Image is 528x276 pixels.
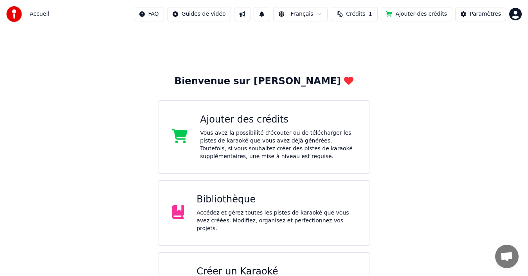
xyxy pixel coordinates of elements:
div: Accédez et gérez toutes les pistes de karaoké que vous avez créées. Modifiez, organisez et perfec... [196,209,356,233]
button: Crédits1 [331,7,378,21]
div: Bienvenue sur [PERSON_NAME] [175,75,353,88]
div: Ajouter des crédits [200,114,356,126]
img: youka [6,6,22,22]
div: Vous avez la possibilité d'écouter ou de télécharger les pistes de karaoké que vous avez déjà gén... [200,129,356,161]
button: Guides de vidéo [167,7,231,21]
a: Ouvrir le chat [495,245,519,268]
button: Paramètres [455,7,506,21]
span: Crédits [346,10,365,18]
span: Accueil [30,10,49,18]
button: FAQ [134,7,164,21]
div: Paramètres [470,10,501,18]
button: Ajouter des crédits [381,7,452,21]
nav: breadcrumb [30,10,49,18]
div: Bibliothèque [196,193,356,206]
span: 1 [369,10,372,18]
